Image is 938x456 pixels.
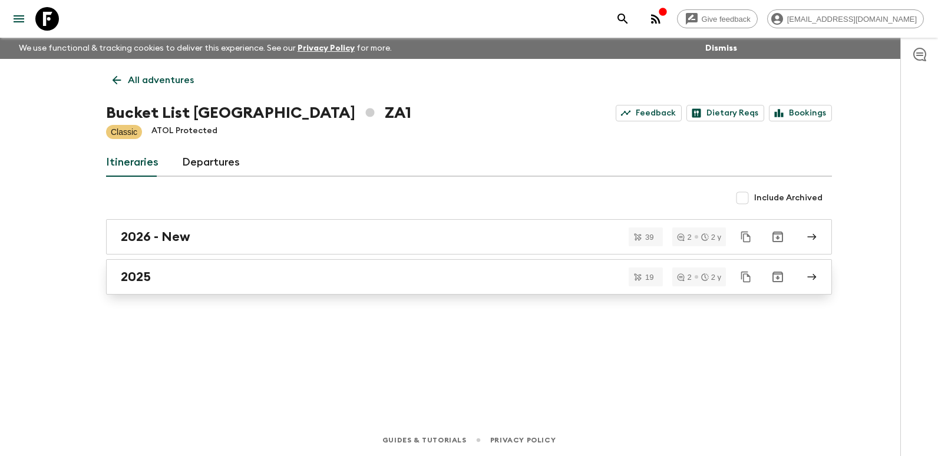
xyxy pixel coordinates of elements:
[490,434,556,447] a: Privacy Policy
[769,105,832,121] a: Bookings
[781,15,923,24] span: [EMAIL_ADDRESS][DOMAIN_NAME]
[766,225,790,249] button: Archive
[121,229,190,244] h2: 2026 - New
[111,126,137,138] p: Classic
[766,265,790,289] button: Archive
[735,226,757,247] button: Duplicate
[14,38,397,59] p: We use functional & tracking cookies to deliver this experience. See our for more.
[638,233,660,241] span: 39
[7,7,31,31] button: menu
[754,192,823,204] span: Include Archived
[151,125,217,139] p: ATOL Protected
[611,7,635,31] button: search adventures
[106,259,832,295] a: 2025
[702,40,740,57] button: Dismiss
[638,273,660,281] span: 19
[106,68,200,92] a: All adventures
[106,148,158,177] a: Itineraries
[677,273,691,281] div: 2
[616,105,682,121] a: Feedback
[106,101,411,125] h1: Bucket List [GEOGRAPHIC_DATA] ZA1
[128,73,194,87] p: All adventures
[701,233,721,241] div: 2 y
[686,105,764,121] a: Dietary Reqs
[121,269,151,285] h2: 2025
[677,9,758,28] a: Give feedback
[767,9,924,28] div: [EMAIL_ADDRESS][DOMAIN_NAME]
[106,219,832,255] a: 2026 - New
[182,148,240,177] a: Departures
[701,273,721,281] div: 2 y
[677,233,691,241] div: 2
[382,434,467,447] a: Guides & Tutorials
[695,15,757,24] span: Give feedback
[298,44,355,52] a: Privacy Policy
[735,266,757,288] button: Duplicate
